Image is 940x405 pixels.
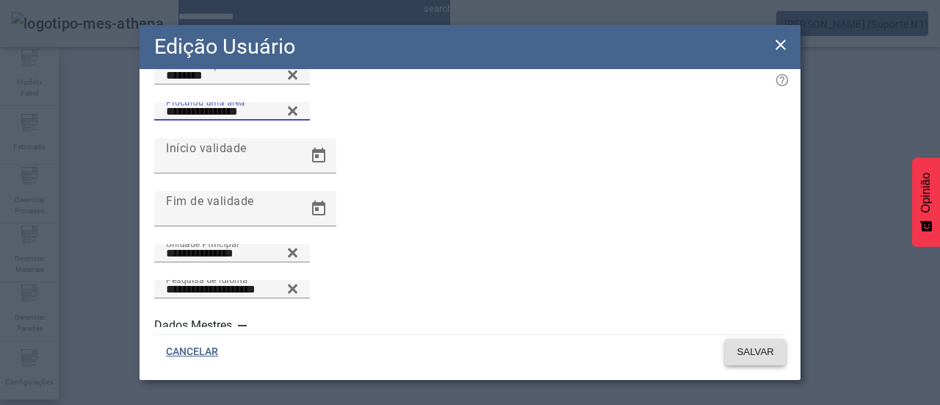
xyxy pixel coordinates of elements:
input: Número [166,281,298,298]
input: Número [166,67,298,85]
font: Dados Mestres [154,318,232,332]
font: Opinião [919,173,932,213]
button: Calendário aberto [301,191,336,226]
font: Procurou o perfil [166,60,235,71]
font: Procurou uma área [166,96,245,107]
font: CANCELAR [166,345,218,357]
button: Feedback - Mostrar pesquisa [912,158,940,247]
font: SALVAR [737,346,774,357]
button: CANCELAR [154,339,230,365]
font: Fim de validade [166,193,254,207]
font: Unidade Principal [166,238,239,248]
input: Número [166,245,298,262]
input: Número [166,103,298,121]
font: Edição Usuário [154,34,295,59]
font: Pesquisa de idioma [166,274,247,284]
button: Calendário aberto [301,138,336,173]
font: Início validade [166,140,247,154]
button: SALVAR [725,339,786,365]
